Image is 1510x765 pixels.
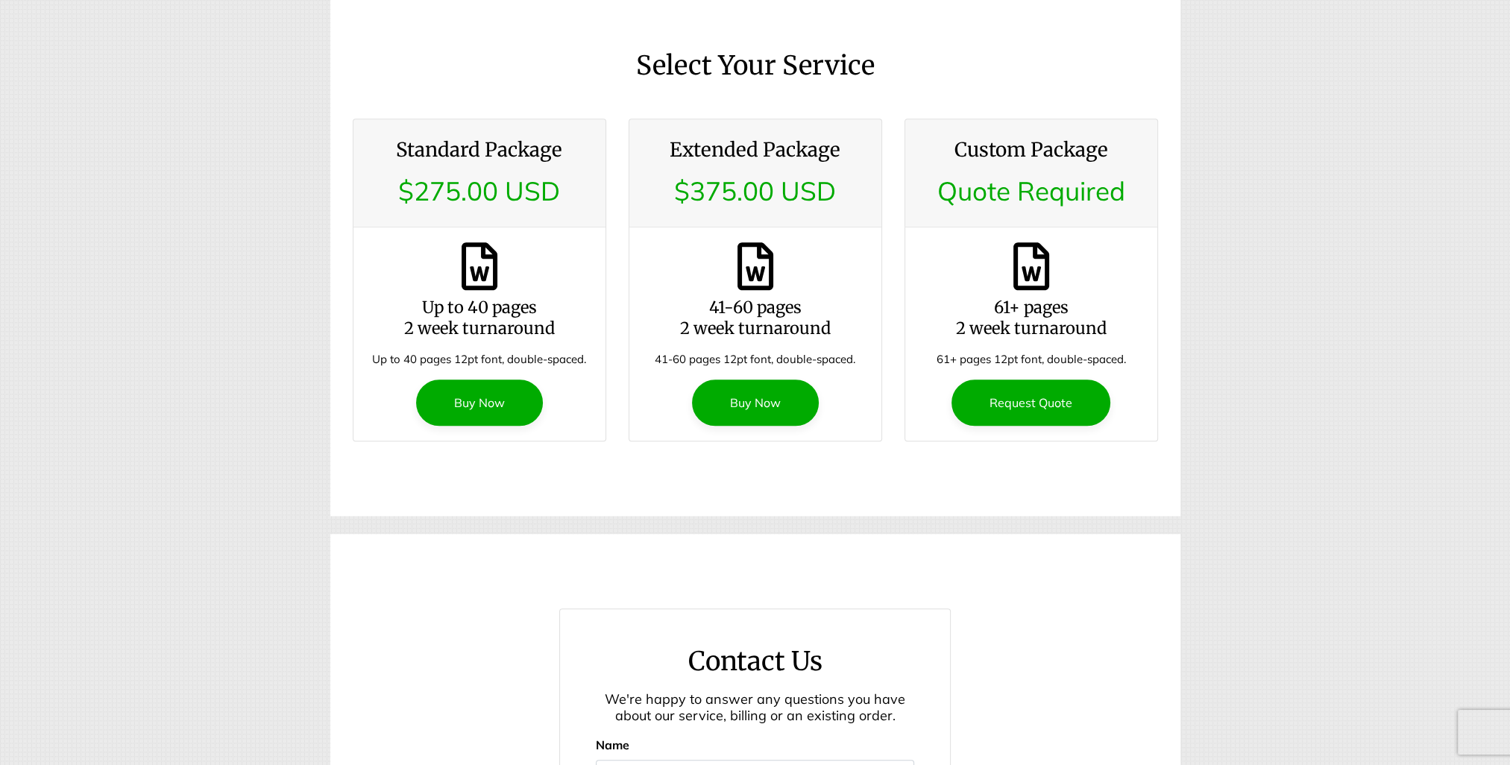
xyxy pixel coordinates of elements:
[692,380,819,426] a: Buy Now
[644,351,866,368] li: 41-60 pages 12pt font, double-spaced.
[416,380,543,426] a: Buy Now
[951,380,1110,426] a: Request Quote
[647,174,863,209] p: $375.00 USD
[644,297,866,339] h4: 41-60 pages 2 week turnaround
[371,174,588,209] p: $275.00 USD
[920,297,1142,339] h4: 61+ pages 2 week turnaround
[923,174,1139,209] p: Quote Required
[596,691,914,724] p: We're happy to answer any questions you have about our service, billing or an existing order.
[647,137,863,163] h3: Extended Package
[596,736,629,754] label: Name
[596,645,914,679] h2: Contact Us
[368,297,591,339] h4: Up to 40 pages 2 week turnaround
[920,351,1142,368] li: 61+ pages 12pt font, double-spaced.
[923,137,1139,163] h3: Custom Package
[371,137,588,163] h3: Standard Package
[353,49,1158,84] h2: Select Your Service
[368,351,591,368] li: Up to 40 pages 12pt font, double-spaced.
